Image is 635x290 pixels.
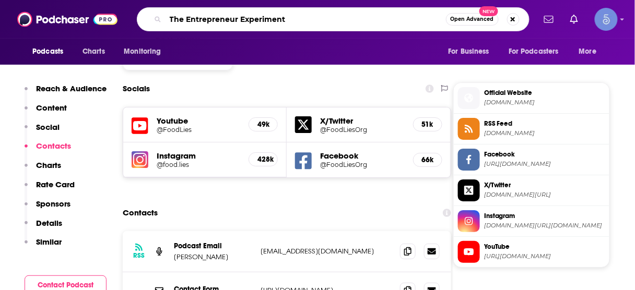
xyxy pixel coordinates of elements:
h5: 49k [257,120,269,129]
a: Show notifications dropdown [566,10,582,28]
span: Open Advanced [451,17,494,22]
button: open menu [502,42,574,62]
p: Sponsors [36,199,70,209]
span: YouTube [484,242,605,251]
span: https://www.facebook.com/FoodLiesOrg [484,160,605,168]
span: Official Website [484,88,605,98]
p: Similar [36,237,62,247]
h2: Socials [123,79,150,99]
button: Similar [25,237,62,256]
h5: X/Twitter [320,116,404,126]
a: X/Twitter[DOMAIN_NAME][URL] [458,179,605,201]
a: Official Website[DOMAIN_NAME] [458,87,605,109]
button: Details [25,218,62,237]
h5: 428k [257,155,269,164]
img: iconImage [132,151,148,168]
button: open menu [116,42,174,62]
h2: Contacts [123,203,158,223]
img: Podchaser - Follow, Share and Rate Podcasts [17,9,117,29]
p: Podcast Email [174,241,252,250]
p: Rate Card [36,179,75,189]
h3: RSS [133,251,145,260]
span: instagram.com/food.lies [484,222,605,229]
button: open menu [25,42,77,62]
span: Facebook [484,150,605,159]
span: Logged in as Spiral5-G1 [595,8,618,31]
button: Open AdvancedNew [446,13,499,26]
span: RSS Feed [484,119,605,128]
p: [PERSON_NAME] [174,252,252,261]
span: For Podcasters [509,44,559,59]
button: Content [25,103,67,122]
img: User Profile [595,8,618,31]
span: X/Twitter [484,180,605,190]
h5: Instagram [157,151,240,161]
a: RSS Feed[DOMAIN_NAME] [458,118,605,140]
p: Content [36,103,67,113]
div: Search podcasts, credits, & more... [137,7,530,31]
p: Contacts [36,141,71,151]
button: open menu [441,42,502,62]
span: peak-human.com [484,99,605,106]
button: Reach & Audience [25,83,107,103]
span: Charts [83,44,105,59]
span: Podcasts [32,44,63,59]
h5: 51k [422,120,433,129]
p: Social [36,122,60,132]
button: Charts [25,160,61,179]
a: Charts [76,42,111,62]
a: Instagram[DOMAIN_NAME][URL][DOMAIN_NAME] [458,210,605,232]
a: YouTube[URL][DOMAIN_NAME] [458,241,605,263]
button: open menu [572,42,610,62]
h5: 66k [422,155,433,164]
p: [EMAIL_ADDRESS][DOMAIN_NAME] [261,247,392,256]
p: Charts [36,160,61,170]
button: Social [25,122,60,141]
a: Show notifications dropdown [540,10,558,28]
span: For Business [448,44,489,59]
button: Rate Card [25,179,75,199]
h5: Facebook [320,151,404,161]
span: New [479,6,498,16]
a: @food.lies [157,161,240,168]
a: @FoodLies [157,126,240,134]
p: Reach & Audience [36,83,107,93]
p: Details [36,218,62,228]
span: peakhuman.libsyn.com [484,129,605,137]
span: twitter.com/FoodLiesOrg [484,191,605,199]
span: https://www.youtube.com/@FoodLies [484,252,605,260]
h5: Youtube [157,116,240,126]
input: Search podcasts, credits, & more... [166,11,446,28]
a: @FoodLiesOrg [320,126,404,134]
span: Instagram [484,211,605,221]
a: @FoodLiesOrg [320,161,404,168]
span: More [579,44,597,59]
button: Show profile menu [595,8,618,31]
button: Sponsors [25,199,70,218]
button: Contacts [25,141,71,160]
a: Facebook[URL][DOMAIN_NAME] [458,149,605,171]
span: Monitoring [124,44,161,59]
